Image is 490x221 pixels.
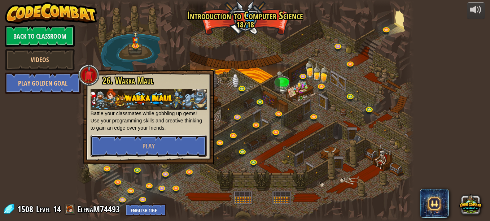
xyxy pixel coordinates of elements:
a: ElenaM74493 [77,203,122,215]
button: Play [91,135,207,157]
img: CodeCombat - Learn how to code by playing a game [5,2,97,24]
img: Nov17 wakka maul [91,89,207,110]
a: Videos [5,49,75,70]
span: 1508 [17,203,35,215]
a: Back to Classroom [5,25,75,47]
img: level-banner-multiplayer.png [131,31,139,47]
span: Play [143,142,155,151]
span: 14 [53,203,61,215]
button: Adjust volume [467,2,485,19]
p: Battle your classmates while gobbling up gems! Use your programming skills and creative thinking ... [91,89,207,131]
a: Play Golden Goal [5,72,81,94]
span: 26. Wakka Maul [102,74,153,87]
span: Level [36,203,51,215]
